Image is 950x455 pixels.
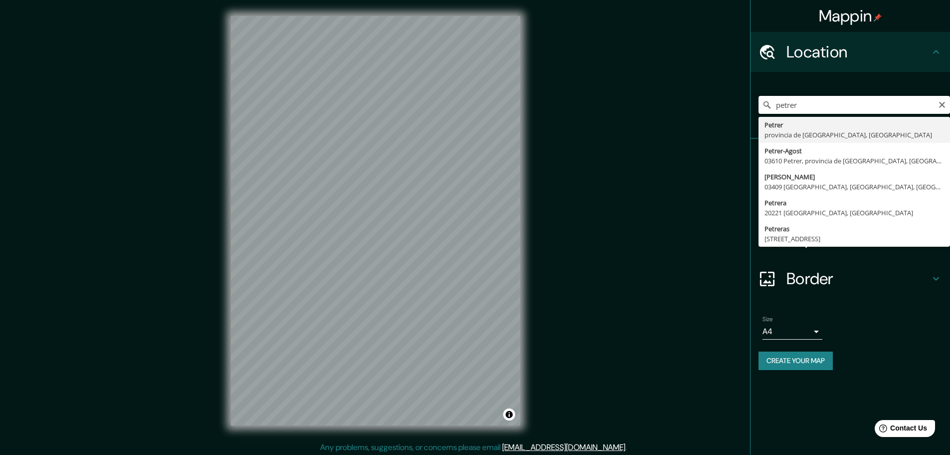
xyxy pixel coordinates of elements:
div: Border [751,259,950,299]
div: Pins [751,139,950,179]
button: Toggle attribution [503,409,515,421]
button: Clear [938,99,946,109]
h4: Mappin [819,6,882,26]
div: [STREET_ADDRESS] [764,234,944,244]
div: Location [751,32,950,72]
input: Pick your city or area [759,96,950,114]
div: 03610 Petrer, provincia de [GEOGRAPHIC_DATA], [GEOGRAPHIC_DATA] [764,156,944,166]
div: Petreras [764,224,944,234]
h4: Location [786,42,930,62]
img: pin-icon.png [874,13,882,21]
div: . [628,442,630,454]
button: Create your map [759,352,833,370]
div: 20221 [GEOGRAPHIC_DATA], [GEOGRAPHIC_DATA] [764,208,944,218]
p: Any problems, suggestions, or concerns please email . [320,442,627,454]
canvas: Map [231,16,520,426]
div: Petrer [764,120,944,130]
label: Size [762,315,773,324]
div: . [627,442,628,454]
h4: Layout [786,229,930,249]
div: Style [751,179,950,219]
div: Petrer-Agost [764,146,944,156]
div: A4 [762,324,822,340]
a: [EMAIL_ADDRESS][DOMAIN_NAME] [502,442,625,453]
div: provincia de [GEOGRAPHIC_DATA], [GEOGRAPHIC_DATA] [764,130,944,140]
div: [PERSON_NAME] [764,172,944,182]
h4: Border [786,269,930,289]
div: 03409 [GEOGRAPHIC_DATA], [GEOGRAPHIC_DATA], [GEOGRAPHIC_DATA] [764,182,944,192]
iframe: Help widget launcher [861,416,939,444]
div: Petrera [764,198,944,208]
div: Layout [751,219,950,259]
